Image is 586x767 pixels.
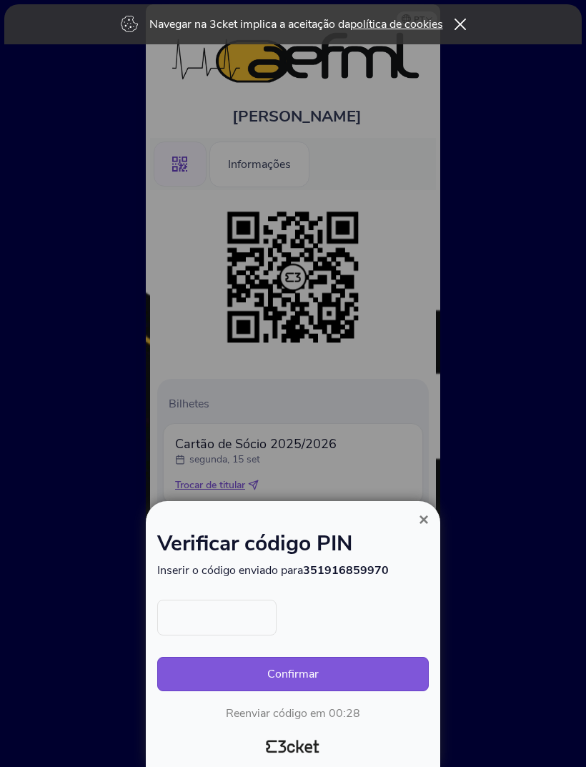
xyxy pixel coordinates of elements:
[329,706,360,721] div: 00:28
[149,16,443,32] p: Navegar na 3cket implica a aceitação da
[157,563,429,578] p: Inserir o código enviado para
[350,16,443,32] a: política de cookies
[303,563,389,578] strong: 351916859970
[419,510,429,529] span: ×
[157,534,429,563] h1: Verificar código PIN
[226,706,326,721] span: Reenviar código em
[157,657,429,691] button: Confirmar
